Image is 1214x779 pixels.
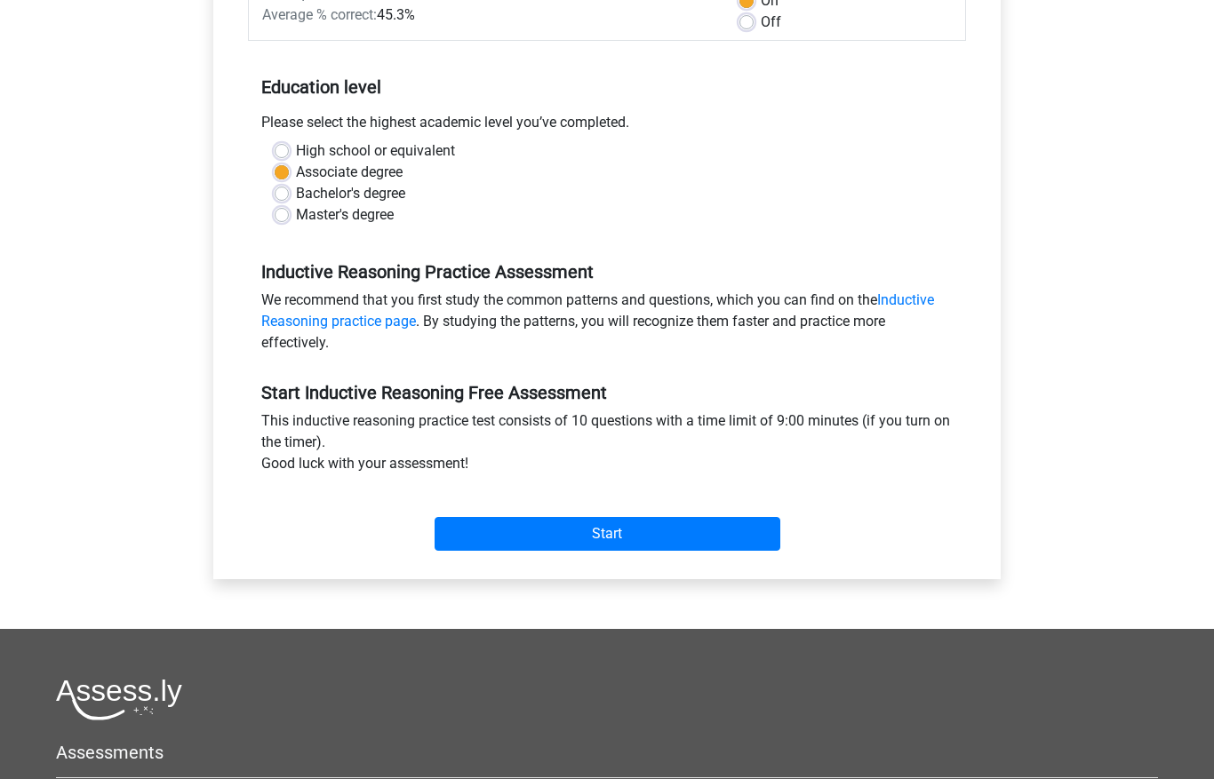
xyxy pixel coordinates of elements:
[248,113,966,141] div: Please select the highest academic level you’ve completed.
[296,184,405,205] label: Bachelor's degree
[296,163,403,184] label: Associate degree
[248,411,966,482] div: This inductive reasoning practice test consists of 10 questions with a time limit of 9:00 minutes...
[761,12,781,34] label: Off
[56,680,182,721] img: Assessly logo
[261,262,953,283] h5: Inductive Reasoning Practice Assessment
[248,290,966,362] div: We recommend that you first study the common patterns and questions, which you can find on the . ...
[296,141,455,163] label: High school or equivalent
[261,70,953,106] h5: Education level
[296,205,394,227] label: Master's degree
[261,383,953,404] h5: Start Inductive Reasoning Free Assessment
[249,5,726,27] div: 45.3%
[262,7,377,24] span: Average % correct:
[56,743,1158,764] h5: Assessments
[435,518,780,552] input: Start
